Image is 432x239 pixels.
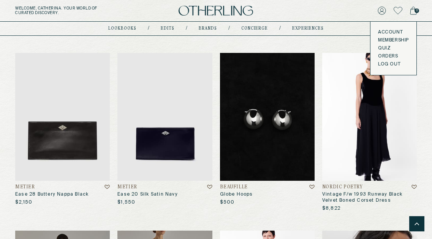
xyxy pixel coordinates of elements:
span: 0 [415,8,419,13]
a: Account [378,29,409,35]
a: 0 [410,5,417,16]
img: Vintage F/W 1993 Runway Black Velvet Boned Corset Dress [322,53,417,181]
h4: Beaufille [220,185,248,190]
div: / [279,25,281,32]
h4: Nordic Poetry [322,185,363,190]
img: Ease 28 Buttery Nappa Black [15,53,110,181]
h4: Metier [117,185,137,190]
button: LOG OUT [378,61,400,67]
div: / [228,25,230,32]
p: $1,550 [117,199,135,206]
p: $2,150 [15,199,32,206]
a: Vintage F/W 1993 Runway Black Velvet Boned Corset DressNordic PoetryVintage F/w 1993 Runway Black... [322,53,417,212]
h4: Metier [15,185,35,190]
h3: Vintage F/w 1993 Runway Black Velvet Boned Corset Dress [322,191,417,204]
h5: Welcome, Catherina . Your world of curated discovery. [15,6,136,15]
div: / [186,25,187,32]
a: Quiz [378,45,409,51]
a: lookbooks [108,27,136,30]
a: Brands [199,27,217,30]
div: / [148,25,149,32]
img: logo [179,6,253,16]
img: Globe Hoops [220,53,315,181]
img: Ease 20 Silk Satin Navy [117,53,212,181]
a: concierge [241,27,268,30]
p: $500 [220,199,235,206]
a: Globe HoopsBeaufilleGlobe Hoops$500 [220,53,315,206]
a: experiences [292,27,324,30]
a: Membership [378,37,409,43]
h3: Ease 28 Buttery Nappa Black [15,191,110,198]
a: Orders [378,53,409,59]
h3: Globe Hoops [220,191,315,198]
a: Ease 20 Silk Satin NavyMetierEase 20 Silk Satin Navy$1,550 [117,53,212,206]
a: Edits [161,27,174,30]
a: Ease 28 Buttery Nappa BlackMetierEase 28 Buttery Nappa Black$2,150 [15,53,110,206]
p: $8,822 [322,206,340,212]
h3: Ease 20 Silk Satin Navy [117,191,212,198]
